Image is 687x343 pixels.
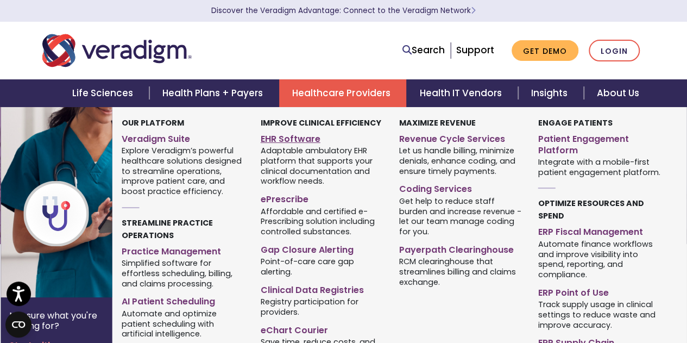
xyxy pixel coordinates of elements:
[538,129,661,157] a: Patient Engagement Platform
[399,145,522,177] span: Let us handle billing, minimize denials, enhance coding, and ensure timely payments.
[478,265,674,330] iframe: Drift Chat Widget
[518,79,584,107] a: Insights
[261,296,383,317] span: Registry participation for providers.
[122,117,184,128] strong: Our Platform
[399,129,522,145] a: Revenue Cycle Services
[399,195,522,236] span: Get help to reduce staff burden and increase revenue - let our team manage coding for you.
[5,311,31,338] button: Open CMP widget
[261,145,383,186] span: Adaptable ambulatory EHR platform that supports your clinical documentation and workflow needs.
[538,198,644,221] strong: Optimize Resources and Spend
[538,117,613,128] strong: Engage Patients
[261,256,383,277] span: Point-of-care care gap alerting.
[211,5,476,16] a: Discover the Veradigm Advantage: Connect to the Veradigm NetworkLearn More
[122,242,244,258] a: Practice Management
[261,129,383,145] a: EHR Software
[538,238,661,279] span: Automate finance workflows and improve visibility into spend, reporting, and compliance.
[399,256,522,288] span: RCM clearinghouse that streamlines billing and claims exchange.
[402,43,445,58] a: Search
[149,79,279,107] a: Health Plans + Payers
[584,79,652,107] a: About Us
[406,79,518,107] a: Health IT Vendors
[399,117,476,128] strong: Maximize Revenue
[9,310,104,331] p: Not sure what you're looking for?
[399,240,522,256] a: Payerpath Clearinghouse
[512,40,578,61] a: Get Demo
[261,205,383,237] span: Affordable and certified e-Prescribing solution including controlled substances.
[538,156,661,177] span: Integrate with a mobile-first patient engagement platform.
[122,217,213,241] strong: Streamline Practice Operations
[261,321,383,336] a: eChart Courier
[471,5,476,16] span: Learn More
[122,292,244,308] a: AI Patient Scheduling
[261,117,381,128] strong: Improve Clinical Efficiency
[122,308,244,339] span: Automate and optimize patient scheduling with artificial intelligence.
[122,129,244,145] a: Veradigm Suite
[399,179,522,195] a: Coding Services
[42,33,192,68] img: Veradigm logo
[261,190,383,205] a: ePrescribe
[122,145,244,197] span: Explore Veradigm’s powerful healthcare solutions designed to streamline operations, improve patie...
[261,240,383,256] a: Gap Closure Alerting
[122,258,244,289] span: Simplified software for effortless scheduling, billing, and claims processing.
[538,222,661,238] a: ERP Fiscal Management
[589,40,640,62] a: Login
[456,43,494,57] a: Support
[1,107,175,297] img: Healthcare Provider
[59,79,149,107] a: Life Sciences
[261,280,383,296] a: Clinical Data Registries
[279,79,406,107] a: Healthcare Providers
